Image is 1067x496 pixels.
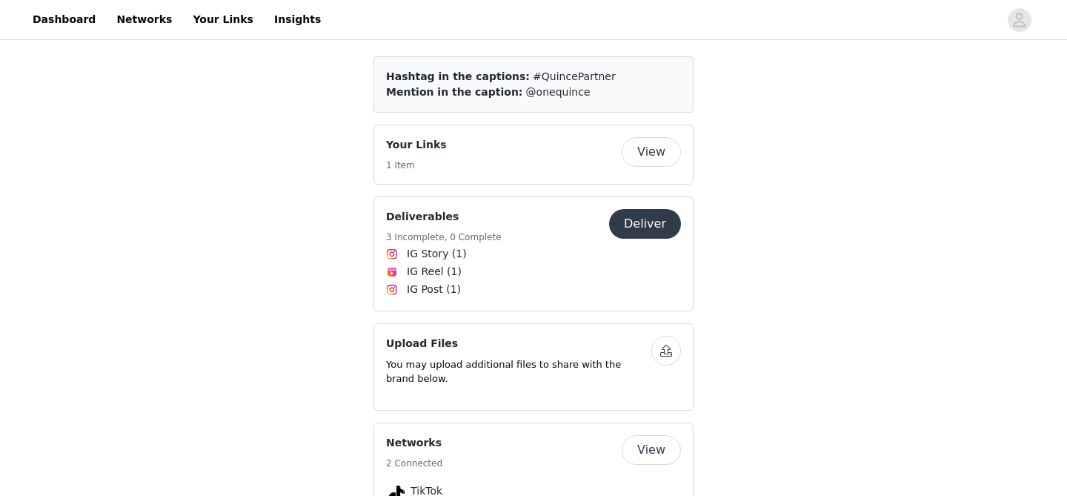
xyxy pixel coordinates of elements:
h5: 2 Connected [386,457,442,470]
span: #QuincePartner [533,70,616,82]
a: Networks [107,3,181,36]
h5: 3 Incomplete, 0 Complete [386,231,502,244]
button: Deliver [609,209,681,239]
h4: Your Links [386,137,447,153]
div: avatar [1012,8,1026,32]
p: You may upload additional files to share with the brand below. [386,357,651,386]
h4: Upload Files [386,336,651,351]
span: IG Reel (1) [407,264,462,280]
span: @onequince [526,86,591,98]
button: View [622,137,681,167]
h4: Deliverables [386,209,502,225]
span: Mention in the caption: [386,86,522,98]
button: View [622,435,681,465]
a: Insights [265,3,330,36]
a: Dashboard [24,3,104,36]
span: IG Post (1) [407,282,461,297]
h4: Networks [386,435,442,451]
div: Deliverables [373,196,694,311]
span: Hashtag in the captions: [386,70,530,82]
h5: 1 Item [386,159,447,172]
span: IG Story (1) [407,246,467,262]
img: Instagram Icon [386,284,398,296]
a: Your Links [184,3,262,36]
img: Instagram Reels Icon [386,266,398,278]
img: Instagram Icon [386,248,398,260]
